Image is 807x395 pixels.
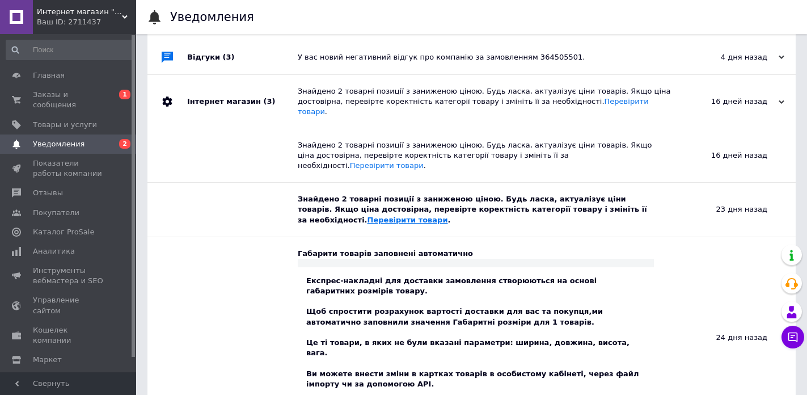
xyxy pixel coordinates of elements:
div: 16 дней назад [671,96,784,107]
span: Главная [33,70,65,81]
span: Каталог ProSale [33,227,94,237]
button: Чат с покупателем [781,326,804,348]
span: Кошелек компании [33,325,105,346]
span: Инструменты вебмастера и SEO [33,266,105,286]
div: Інтернет магазин [187,75,298,129]
span: Покупатели [33,208,79,218]
div: Ваш ID: 2711437 [37,17,136,27]
span: Товары и услуги [33,120,97,130]
input: Поиск [6,40,134,60]
span: (3) [223,53,235,61]
div: 4 дня назад [671,52,784,62]
a: Перевірити товари [350,161,424,170]
div: У вас новий негативний відгук про компанію за замовленням 364505501. [298,52,671,62]
div: Знайдено 2 товарні позиції з заниженою ціною. Будь ласка, актуалізує ціни товарів. Якщо ціна дост... [298,194,654,225]
span: (3) [263,97,275,106]
span: 1 [119,90,130,99]
div: Габарити товарів заповнені автоматично [298,249,654,259]
span: 2 [119,139,130,149]
span: Заказы и сообщения [33,90,105,110]
span: Управление сайтом [33,295,105,316]
div: Відгуки [187,40,298,74]
span: Уведомления [33,139,84,149]
h1: Уведомления [170,10,254,24]
div: 23 дня назад [654,183,796,237]
div: Знайдено 2 товарні позиції з заниженою ціною. Будь ласка, актуалізує ціни товарів. Якщо ціна дост... [298,140,654,171]
span: Показатели работы компании [33,158,105,179]
span: Аналитика [33,246,75,257]
span: Отзывы [33,188,63,198]
div: 16 дней назад [654,129,796,183]
div: Знайдено 2 товарні позиції з заниженою ціною. Будь ласка, актуалізує ціни товарів. Якщо ціна дост... [298,86,671,117]
a: Перевірити товари [367,216,448,224]
span: Интернет магазин "АКБ КР" [37,7,122,17]
span: Маркет [33,355,62,365]
b: ми автоматично заповнили значення Габаритні розміри для 1 товарів. [306,307,603,326]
